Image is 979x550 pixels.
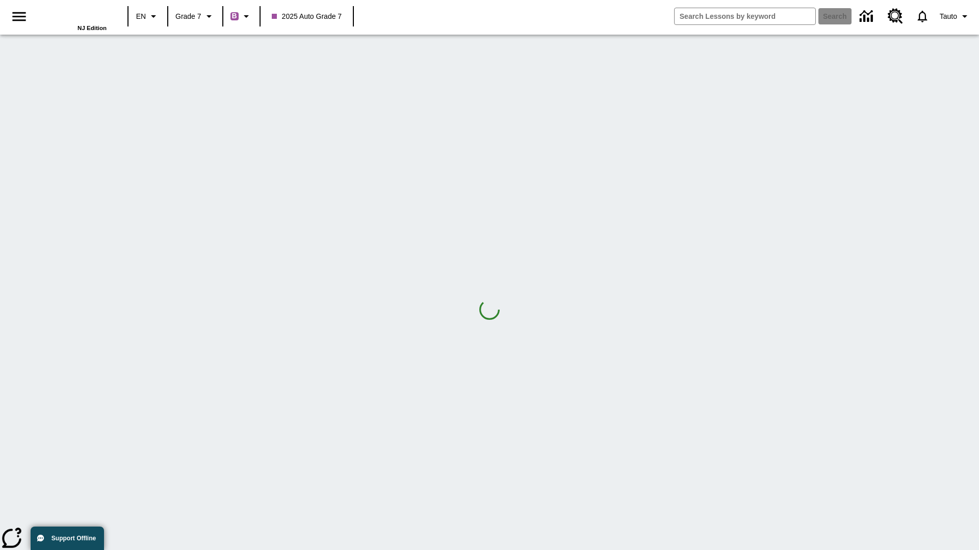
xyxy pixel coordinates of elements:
button: Language: EN, Select a language [132,7,164,25]
button: Grade: Grade 7, Select a grade [171,7,219,25]
a: Resource Center, Will open in new tab [882,3,909,30]
span: EN [136,11,146,22]
span: B [232,10,237,22]
span: Tauto [940,11,957,22]
button: Boost Class color is purple. Change class color [226,7,256,25]
button: Profile/Settings [936,7,975,25]
button: Open side menu [4,2,34,32]
input: search field [675,8,815,24]
a: Notifications [909,3,936,30]
span: Support Offline [51,535,96,542]
div: Home [40,4,107,31]
span: NJ Edition [78,25,107,31]
button: Support Offline [31,527,104,550]
span: 2025 Auto Grade 7 [272,11,342,22]
span: Grade 7 [175,11,201,22]
a: Data Center [854,3,882,31]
